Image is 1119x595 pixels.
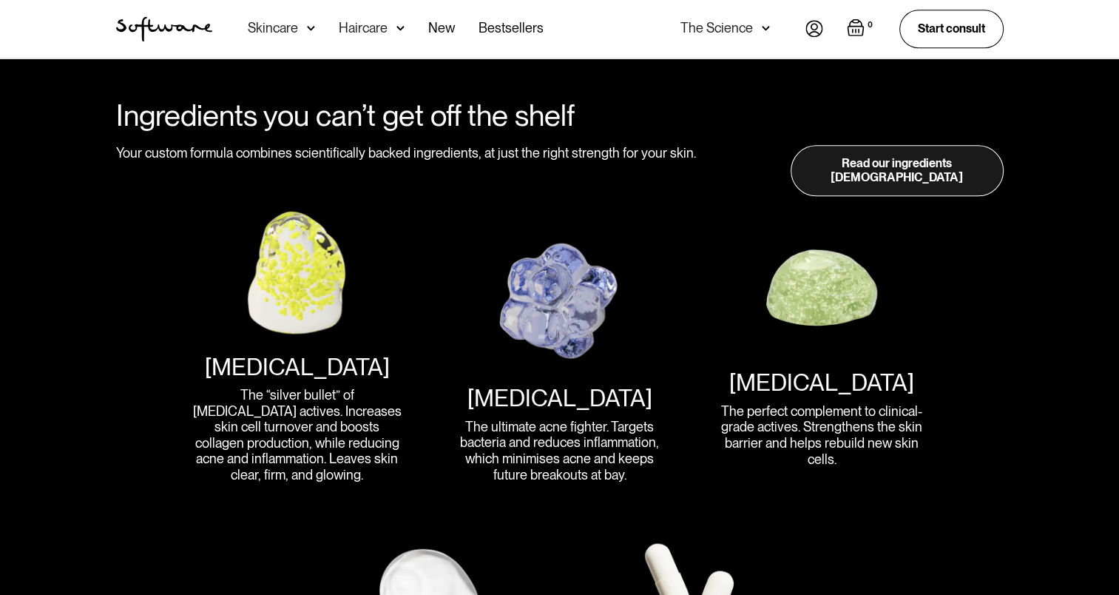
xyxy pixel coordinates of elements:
[715,403,928,467] div: The perfect complement to clinical-grade actives. Strengthens the skin barrier and helps rebuild ...
[191,387,404,483] div: The “silver bullet” of [MEDICAL_DATA] actives. Increases skin cell turnover and boosts collagen p...
[899,10,1004,47] a: Start consult
[467,384,652,412] div: [MEDICAL_DATA]
[248,21,298,36] div: Skincare
[847,19,876,39] a: Open empty cart
[680,21,753,36] div: The Science
[116,16,212,41] img: Software Logo
[116,98,704,133] div: Ingredients you can’t get off the shelf
[205,353,390,381] div: [MEDICAL_DATA]
[791,145,1004,196] a: Read our ingredients [DEMOGRAPHIC_DATA]
[116,145,704,196] div: Your custom formula combines scientifically backed ingredients, at just the right strength for yo...
[453,419,666,483] div: The ultimate acne fighter. Targets bacteria and reduces inflammation, which minimises acne and ke...
[396,21,405,36] img: arrow down
[307,21,315,36] img: arrow down
[339,21,388,36] div: Haircare
[865,19,876,32] div: 0
[762,21,770,36] img: arrow down
[729,369,914,397] div: [MEDICAL_DATA]
[116,16,212,41] a: home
